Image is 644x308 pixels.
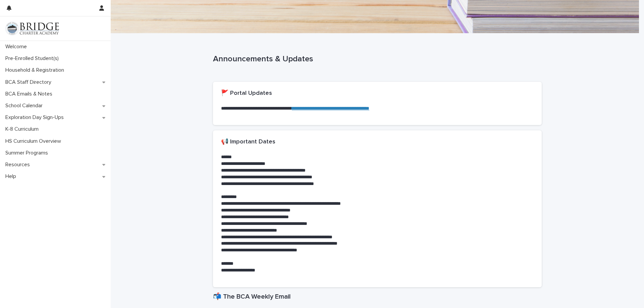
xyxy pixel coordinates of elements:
[3,79,57,85] p: BCA Staff Directory
[221,138,275,146] h2: 📢 Important Dates
[5,22,59,35] img: V1C1m3IdTEidaUdm9Hs0
[3,44,32,50] p: Welcome
[3,138,66,144] p: HS Curriculum Overview
[213,293,542,301] h1: 📬 The BCA Weekly Email
[3,103,48,109] p: School Calendar
[3,55,64,62] p: Pre-Enrolled Student(s)
[3,126,44,132] p: K-8 Curriculum
[3,173,21,180] p: Help
[3,67,69,73] p: Household & Registration
[3,114,69,121] p: Exploration Day Sign-Ups
[221,90,272,97] h2: 🚩 Portal Updates
[3,91,58,97] p: BCA Emails & Notes
[213,54,539,64] p: Announcements & Updates
[3,150,53,156] p: Summer Programs
[3,162,35,168] p: Resources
